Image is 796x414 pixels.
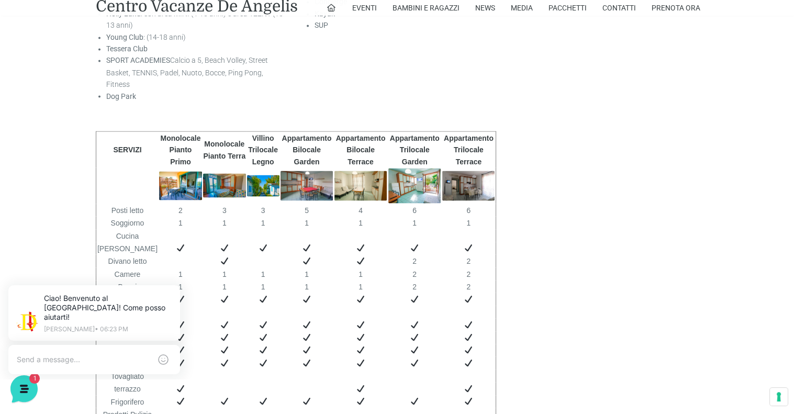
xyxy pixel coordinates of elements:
[315,21,328,29] strong: SUP
[167,117,193,127] p: 8mo ago
[106,92,136,100] strong: Dog Park
[280,131,334,167] th: Appartamento Bilocale Garden
[357,333,364,341] img: ✔️
[96,229,159,242] td: Cucina
[203,306,246,318] td: ️
[96,242,159,254] td: [PERSON_NAME]
[246,216,280,229] td: 1
[8,8,176,59] h2: Hello from [GEOGRAPHIC_DATA] 👋
[357,359,364,366] img: ✔️
[106,44,148,53] strong: Tessera Club
[280,204,334,216] td: 5
[465,346,472,353] img: ✔️
[96,382,159,395] td: terrazzo
[411,346,418,353] img: ✔️
[334,216,388,229] td: 1
[465,385,472,392] img: ✔️
[465,244,472,251] img: ✔️
[106,33,143,41] strong: Young Club
[23,39,44,60] img: light
[442,254,496,267] td: 2
[411,333,418,341] img: ✔️
[280,229,334,242] td: ️
[50,21,178,49] p: Ciao! Benvenuto al [GEOGRAPHIC_DATA]! Come posso aiutarti!
[465,359,472,366] img: ✔️
[260,346,267,353] img: ✔️
[75,155,147,163] span: Start a Conversation
[442,229,496,242] td: ️
[260,333,267,341] img: ✔️
[442,280,496,293] td: 2
[106,31,288,43] li: : (14-18 anni)
[203,216,246,229] td: 1
[203,131,246,167] th: Monolocale Pianto Terra
[357,346,364,353] img: ✔️
[280,306,334,318] td: ️
[246,280,280,293] td: 1
[203,267,246,280] td: 1
[221,333,228,341] img: ✔️
[221,257,228,264] img: ✔️
[280,267,334,280] td: 1
[96,216,159,229] td: Soggiorno
[13,113,197,144] a: [PERSON_NAME]Ciao! Benvenuto al [GEOGRAPHIC_DATA]! Come posso aiutarti!8mo ago1
[411,244,418,251] img: ✔️
[388,382,442,395] td: ️
[770,388,788,406] button: Le tue preferenze relative al consenso per le tecnologie di tracciamento
[357,295,364,303] img: ✔️
[334,131,388,167] th: Appartamento Bilocale Terrace
[203,229,246,242] td: ️
[96,204,159,216] td: Posti letto
[159,171,202,200] img: Monolocale Pianto Primo
[246,370,280,382] td: ️
[357,244,364,251] img: ✔️
[106,54,288,89] li: Calcio a 5, Beach Volley, Street Basket, TENNIS, Padel, Nuoto, Bocce, Ping Pong, Fitness
[246,267,280,280] td: 1
[203,204,246,216] td: 3
[334,267,388,280] td: 1
[303,295,310,303] img: ✔️
[442,171,495,200] img: Appartamento Trilocale Terrace
[280,216,334,229] td: 1
[96,395,159,408] td: Frigorifero
[442,131,496,167] th: Appartamento Trilocale Terrace
[221,397,228,405] img: ✔️
[281,171,333,200] img: Appartamento Bilocale Garden
[388,168,441,203] img: Appartamento Trilocale Garden
[246,204,280,216] td: 3
[105,317,112,324] span: 1
[106,9,141,18] strong: Holly Land
[247,175,279,196] img: Villino Trilocale Legno
[334,229,388,242] td: ️
[221,359,228,366] img: ✔️
[8,318,73,342] button: Home
[260,397,267,405] img: ✔️
[50,53,178,60] p: [PERSON_NAME] • 06:23 PM
[388,131,442,167] th: Appartamento Trilocale Garden
[177,244,184,251] img: ✔️
[31,332,49,342] p: Home
[246,229,280,242] td: ️
[303,359,310,366] img: ✔️
[411,397,418,405] img: ✔️
[44,117,161,128] span: [PERSON_NAME]
[303,244,310,251] img: ✔️
[388,229,442,242] td: ️
[315,9,335,18] strong: Kayak
[17,149,193,170] button: Start a Conversation
[221,295,228,303] img: ✔️
[465,321,472,328] img: ✔️
[303,321,310,328] img: ✔️
[411,321,418,328] img: ✔️
[465,333,472,341] img: ✔️
[17,118,38,139] img: light
[24,213,171,223] input: Search for an Article...
[388,254,442,267] td: ️2
[159,254,203,267] td: ️
[357,321,364,328] img: ✔️
[260,295,267,303] img: ✔️
[465,397,472,405] img: ✔️
[17,100,85,109] span: Your Conversations
[442,204,496,216] td: 6
[96,267,159,280] td: Camere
